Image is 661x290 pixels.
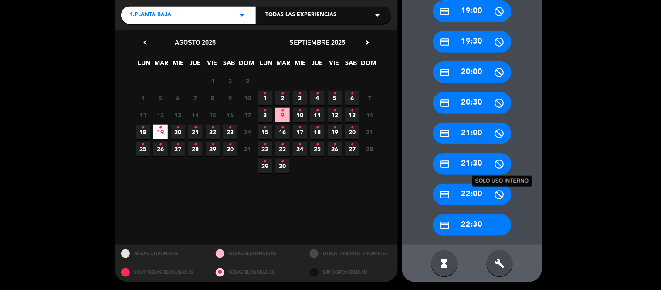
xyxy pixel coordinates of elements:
i: • [281,138,284,152]
i: • [264,155,267,169]
i: • [159,121,162,135]
span: 14 [363,108,377,122]
i: • [298,138,302,152]
span: 18 [136,125,150,139]
span: SAB [344,58,359,72]
span: 24 [293,142,307,156]
span: 6 [171,91,185,105]
div: MESAS BLOQUEADAS [209,263,304,282]
i: • [351,138,354,152]
div: 19:30 [433,31,512,53]
span: 3 [293,91,307,105]
span: Todas las experiencias [265,11,336,20]
i: • [281,121,284,135]
span: 9 [275,108,290,122]
span: 1 [258,91,272,105]
span: VIE [327,58,342,72]
span: JUE [188,58,203,72]
div: MESAS DISPONIBLES [115,245,209,263]
i: credit_card [440,67,451,78]
i: • [176,138,180,152]
span: 29 [206,142,220,156]
i: • [229,121,232,135]
span: 12 [153,108,168,122]
span: 19 [153,125,168,139]
span: 21 [363,125,377,139]
span: LUN [259,58,274,72]
i: • [264,121,267,135]
i: credit_card [440,159,451,170]
i: arrow_drop_down [237,10,247,20]
div: 20:30 [433,92,512,114]
div: MESAS RESTRINGIDAS [209,245,304,263]
div: 22:30 [433,214,512,236]
i: • [281,104,284,118]
span: 20 [171,125,185,139]
i: • [142,138,145,152]
span: 16 [275,125,290,139]
i: credit_card [440,220,451,231]
span: SAB [222,58,237,72]
i: build [495,258,505,269]
span: 15 [206,108,220,122]
span: 4 [310,91,325,105]
span: 4 [136,91,150,105]
i: • [316,104,319,118]
i: • [211,121,214,135]
i: • [333,121,336,135]
span: 26 [153,142,168,156]
i: • [333,87,336,101]
i: credit_card [440,6,451,17]
i: credit_card [440,37,451,48]
span: 10 [241,91,255,105]
span: 17 [241,108,255,122]
span: 13 [171,108,185,122]
span: 27 [345,142,359,156]
div: 21:00 [433,123,512,144]
i: • [316,138,319,152]
span: DOM [239,58,254,72]
span: 12 [328,108,342,122]
span: JUE [310,58,325,72]
i: • [351,104,354,118]
span: 18 [310,125,325,139]
span: 31 [241,142,255,156]
i: arrow_drop_down [372,10,383,20]
span: 7 [188,91,203,105]
span: 23 [223,125,237,139]
span: 25 [310,142,325,156]
i: • [316,87,319,101]
span: septiembre 2025 [289,38,345,47]
i: • [264,87,267,101]
div: SOLO USO INTERNO [472,175,532,186]
i: • [159,138,162,152]
span: 22 [258,142,272,156]
i: • [194,121,197,135]
i: • [264,138,267,152]
span: 30 [275,159,290,173]
i: • [194,138,197,152]
span: 28 [188,142,203,156]
span: 23 [275,142,290,156]
i: • [298,121,302,135]
span: MIE [171,58,186,72]
span: 21 [188,125,203,139]
i: credit_card [440,98,451,109]
span: MIE [293,58,308,72]
i: chevron_right [363,38,372,47]
span: 10 [293,108,307,122]
i: • [316,121,319,135]
div: 20:00 [433,61,512,83]
div: OTROS TAMAÑOS DIPONIBLES [303,245,398,263]
span: 8 [206,91,220,105]
i: credit_card [440,189,451,200]
span: 7 [363,91,377,105]
span: DOM [361,58,376,72]
i: • [281,155,284,169]
span: 17 [293,125,307,139]
span: 2 [223,74,237,88]
span: 2 [275,91,290,105]
span: 5 [328,91,342,105]
span: 24 [241,125,255,139]
span: 11 [310,108,325,122]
